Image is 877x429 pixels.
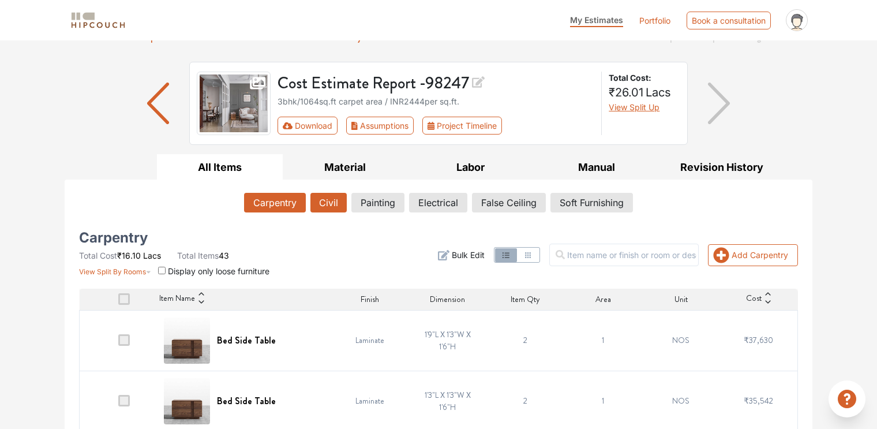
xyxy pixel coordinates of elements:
button: View Split By Rooms [79,262,151,277]
span: My Estimates [570,15,623,25]
span: logo-horizontal.svg [69,8,127,33]
button: Painting [351,193,404,212]
button: View Split Up [609,101,659,113]
span: Cost [746,292,762,306]
h5: Carpentry [79,233,148,243]
span: ₹16.10 [117,251,141,260]
button: Project Timeline [422,117,502,135]
span: Area [595,293,611,305]
img: Bed Side Table [164,318,210,364]
span: View Split Up [609,102,659,112]
span: Item Name [159,292,195,306]
td: 2 [486,310,564,371]
td: 1 [564,310,642,371]
h6: Bed Side Table [217,335,276,346]
button: Manual [534,154,659,180]
button: Revision History [659,154,785,180]
button: Labor [408,154,534,180]
div: Toolbar with button groups [278,117,595,135]
button: Add Carpentry [708,244,798,266]
td: 1'9"L X 1'3"W X 1'6"H [408,310,486,371]
button: Soft Furnishing [550,193,633,212]
button: All Items [157,154,283,180]
button: False Ceiling [472,193,546,212]
li: 43 [177,249,229,262]
div: 3bhk / 1064 sq.ft carpet area / INR 2444 per sq.ft. [278,95,595,107]
span: Lacs [646,85,671,99]
td: Laminate [331,310,408,371]
span: Bulk Edit [452,249,485,261]
span: ₹37,630 [744,334,773,346]
span: Display only loose furniture [168,266,269,276]
div: First group [278,117,511,135]
span: Unit [674,293,688,305]
button: Bulk Edit [438,249,485,261]
a: Portfolio [639,14,670,27]
span: Lacs [143,251,161,260]
span: ₹26.01 [609,85,643,99]
strong: Total Cost: [609,72,678,84]
img: gallery [197,72,271,135]
td: NOS [642,310,720,371]
span: ₹35,542 [744,395,773,406]
img: Bed Side Table [164,378,210,424]
span: View Split By Rooms [79,267,146,276]
span: Total Items [177,251,219,260]
button: Electrical [409,193,467,212]
button: Download [278,117,338,135]
button: Assumptions [346,117,414,135]
img: logo-horizontal.svg [69,10,127,31]
span: Dimension [430,293,465,305]
button: Material [283,154,408,180]
span: Finish [361,293,379,305]
div: Book a consultation [687,12,771,29]
img: arrow left [147,83,170,124]
button: Carpentry [244,193,306,212]
h3: Cost Estimate Report - 98247 [278,72,595,93]
h6: Bed Side Table [217,396,276,406]
button: Civil [310,193,347,212]
span: Item Qty [511,293,540,305]
img: arrow right [708,83,730,124]
span: Total Cost [79,251,117,260]
input: Item name or finish or room or description [549,244,699,266]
